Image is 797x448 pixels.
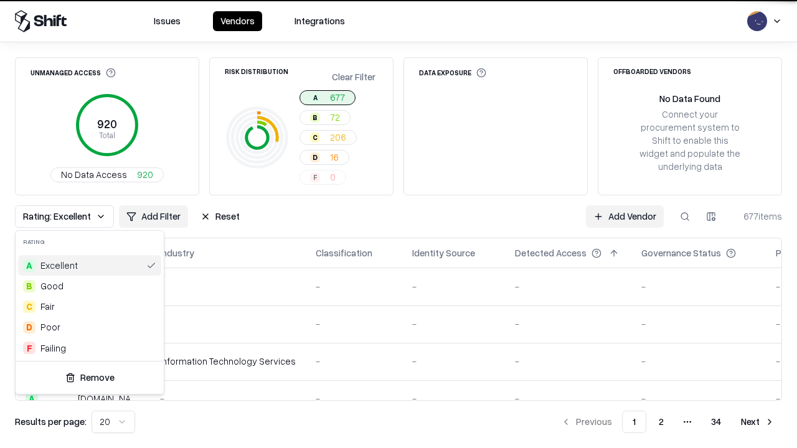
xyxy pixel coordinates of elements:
[23,342,35,354] div: F
[23,321,35,334] div: D
[40,300,55,313] span: Fair
[16,253,164,361] div: Suggestions
[23,259,35,272] div: A
[40,279,64,292] span: Good
[40,259,78,272] span: Excellent
[16,231,164,253] div: Rating
[40,320,60,334] div: Poor
[23,280,35,292] div: B
[21,366,159,389] button: Remove
[40,342,66,355] div: Failing
[23,301,35,313] div: C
